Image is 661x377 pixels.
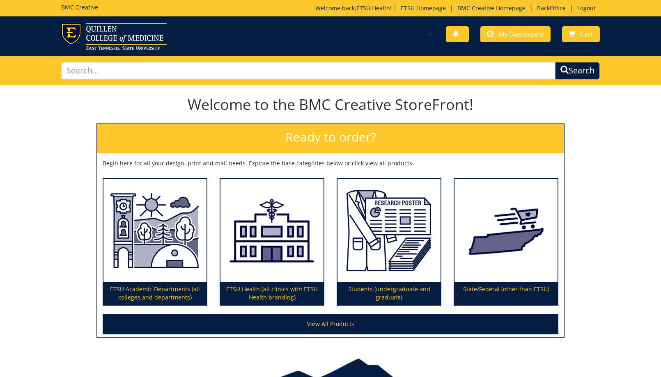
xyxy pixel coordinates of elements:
[103,179,207,282] img: ETSU Academic Departments (all colleges and departments)
[533,4,570,12] a: BackOffice
[61,62,555,80] input: Search...
[61,4,98,10] h5: BMC Creative
[580,30,593,39] span: Cart
[573,4,600,12] a: Logout
[454,179,558,305] a: State/Federal (other than ETSU)
[337,282,441,305] p: Students (undergraduate and graduate)
[555,62,600,80] button: Search
[220,179,324,305] a: ETSU Health (all clinics with ETSU Health branding)
[454,179,558,282] img: State/Federal (other than ETSU)
[454,282,558,305] p: State/Federal (other than ETSU)
[498,30,544,39] span: My Dashboard
[97,124,564,153] h2: Ready to order?
[96,96,565,113] h1: Welcome to the BMC Creative StoreFront!
[220,282,324,305] p: ETSU Health (all clinics with ETSU Health branding)
[103,314,558,334] a: View All Products
[562,26,600,42] a: Cart
[103,159,558,167] p: Begin here for all your design, print and mail needs. Explore the base categories below or click ...
[61,23,167,50] img: ETSU logo
[397,4,450,12] a: ETSU Homepage
[453,4,530,12] a: BMC Creative Homepage
[337,179,441,305] a: Students (undergraduate and graduate)
[103,282,207,305] p: ETSU Academic Departments (all colleges and departments)
[103,179,207,305] a: ETSU Academic Departments (all colleges and departments)
[220,179,324,282] img: ETSU Health (all clinics with ETSU Health branding)
[337,179,441,282] img: Students (undergraduate and graduate)
[315,4,600,12] p: Welcome back, ! | | | |
[356,4,390,12] a: ETSU Health
[480,26,551,42] a: My Dashboard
